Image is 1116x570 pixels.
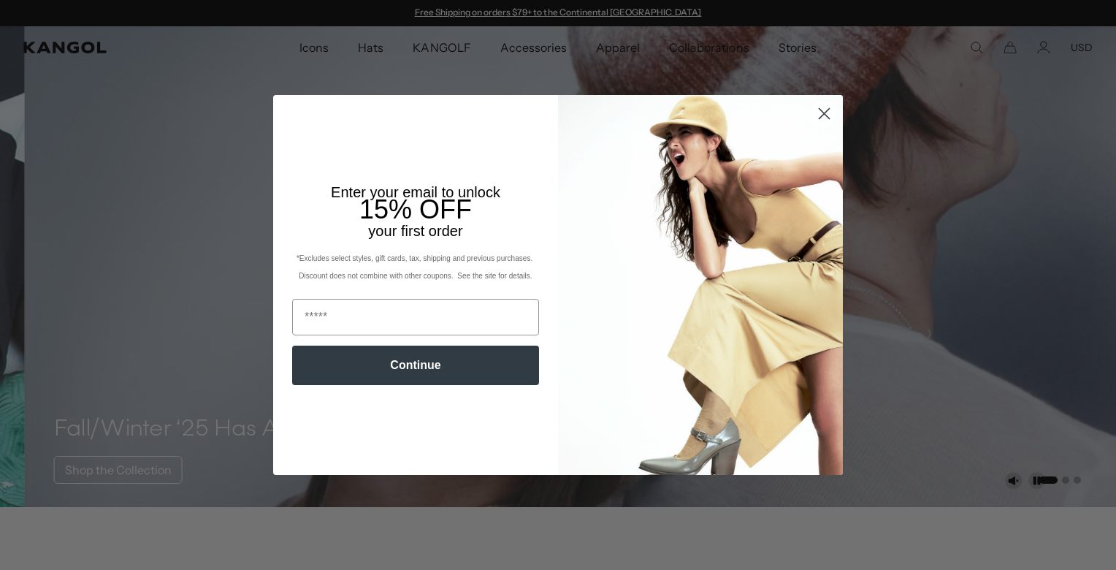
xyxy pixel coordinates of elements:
[297,254,535,280] span: *Excludes select styles, gift cards, tax, shipping and previous purchases. Discount does not comb...
[331,184,500,200] span: Enter your email to unlock
[292,346,539,385] button: Continue
[292,299,539,335] input: Email
[368,223,462,239] span: your first order
[359,194,472,224] span: 15% OFF
[811,101,837,126] button: Close dialog
[558,95,843,475] img: 93be19ad-e773-4382-80b9-c9d740c9197f.jpeg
